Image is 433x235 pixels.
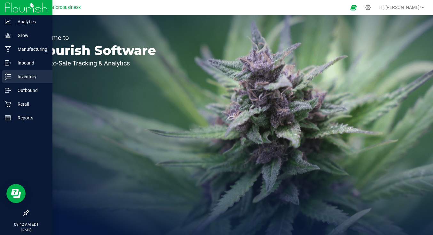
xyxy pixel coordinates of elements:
[50,5,81,10] span: Microbusiness
[5,73,11,80] inline-svg: Inventory
[35,60,156,66] p: Seed-to-Sale Tracking & Analytics
[5,60,11,66] inline-svg: Inbound
[3,222,50,227] p: 09:42 AM EDT
[11,59,50,67] p: Inbound
[11,100,50,108] p: Retail
[11,32,50,39] p: Grow
[5,115,11,121] inline-svg: Reports
[379,5,421,10] span: Hi, [PERSON_NAME]!
[11,114,50,122] p: Reports
[35,34,156,41] p: Welcome to
[346,1,361,14] span: Open Ecommerce Menu
[11,73,50,80] p: Inventory
[3,227,50,232] p: [DATE]
[5,101,11,107] inline-svg: Retail
[364,4,372,11] div: Manage settings
[35,44,156,57] p: Flourish Software
[5,32,11,39] inline-svg: Grow
[11,18,50,26] p: Analytics
[11,87,50,94] p: Outbound
[5,87,11,94] inline-svg: Outbound
[5,46,11,52] inline-svg: Manufacturing
[6,184,26,203] iframe: Resource center
[5,19,11,25] inline-svg: Analytics
[11,45,50,53] p: Manufacturing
